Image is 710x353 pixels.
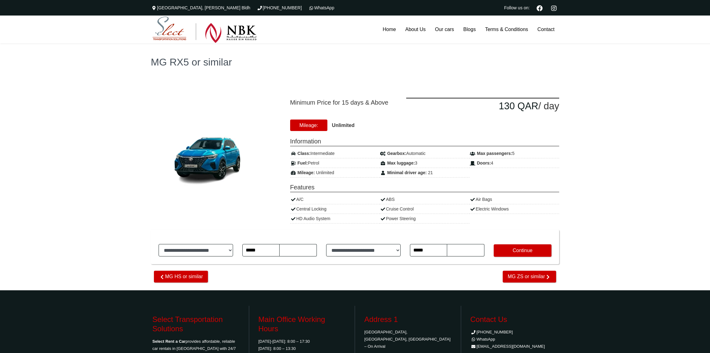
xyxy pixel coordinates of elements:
[290,158,380,168] div: Petrol
[290,183,559,192] span: Features
[257,5,302,10] a: [PHONE_NUMBER]
[152,16,257,43] img: Select Rent a Car
[503,271,556,283] a: MG ZS or similar
[290,98,397,107] span: Minimum Price for 15 days & Above
[477,151,512,156] strong: Max passengers:
[152,339,186,344] strong: Select Rent a Car
[380,204,470,214] div: Cruise Control
[499,101,538,111] span: 130.00 QAR
[298,170,315,175] strong: Mileage:
[470,315,558,324] h3: Contact Us
[548,4,559,11] a: Instagram
[290,149,380,158] div: Intermediate
[410,233,484,244] span: Return Date
[480,16,533,43] a: Terms & Conditions
[470,204,559,214] div: Electric Windows
[380,149,470,158] div: Automatic
[494,244,551,257] button: Continue
[242,233,317,244] span: Pick-Up Date
[152,315,240,333] h3: Select Transportation Solutions
[290,120,327,131] span: Mileage:
[316,170,334,175] span: Unlimited
[470,158,559,168] div: 4
[470,343,558,350] li: [EMAIL_ADDRESS][DOMAIN_NAME]
[534,4,545,11] a: Facebook
[470,149,559,158] div: 5
[151,57,559,67] h1: MG RX5 or similar
[406,98,559,114] div: / day
[308,5,335,10] a: WhatsApp
[332,123,355,128] strong: Unlimited
[387,161,415,165] strong: Max luggage:
[364,315,452,324] h3: Address 1
[258,315,346,333] h3: Main Office Working Hours
[459,16,480,43] a: Blogs
[430,16,459,43] a: Our cars
[290,214,380,224] div: HD Audio System
[470,337,495,342] a: WhatsApp
[470,330,513,334] a: [PHONE_NUMBER]
[401,16,430,43] a: About Us
[380,158,470,168] div: 3
[290,195,380,204] div: A/C
[290,137,559,146] span: Information
[470,195,559,204] div: Air Bags
[159,233,233,244] span: Pick-up Location
[154,271,208,283] a: MG HS or similar
[326,233,401,244] span: Return Location
[378,16,401,43] a: Home
[298,161,308,165] strong: Fuel:
[298,151,311,156] strong: Class:
[428,170,433,175] span: 21
[533,16,559,43] a: Contact
[387,151,406,156] strong: Gearbox:
[364,330,451,349] a: [GEOGRAPHIC_DATA], [GEOGRAPHIC_DATA], [GEOGRAPHIC_DATA] – On Arrival
[380,195,470,204] div: ABS
[290,204,380,214] div: Central Locking
[151,124,263,193] img: MG RX5 or similar
[387,170,427,175] strong: Minimal driver age:
[380,214,470,224] div: Power Steering
[477,161,491,165] strong: Doors:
